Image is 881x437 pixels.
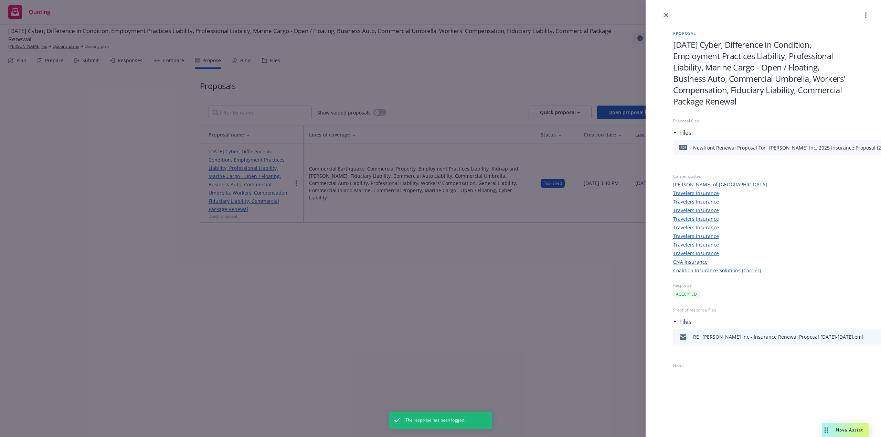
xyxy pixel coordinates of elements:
[676,291,697,297] span: ACCEPTED
[673,39,853,107] h1: [DATE] Cyber, Difference in Condition, Employment Practices Liability, Professional Liability, Ma...
[693,333,863,340] div: RE_ [PERSON_NAME] Inc - Insurance Renewal Proposal [DATE]-[DATE].eml
[673,30,853,36] span: Proposal
[836,427,863,433] span: Nova Assist
[862,11,870,19] a: more
[405,417,465,423] span: The response has been logged.
[822,423,830,437] div: Drag to move
[673,128,691,137] div: Files
[822,423,869,437] button: Nova Assist
[662,11,670,19] a: close
[673,317,691,326] div: Files
[679,317,691,326] h3: Files
[679,145,687,150] span: pdf
[679,128,691,137] h3: Files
